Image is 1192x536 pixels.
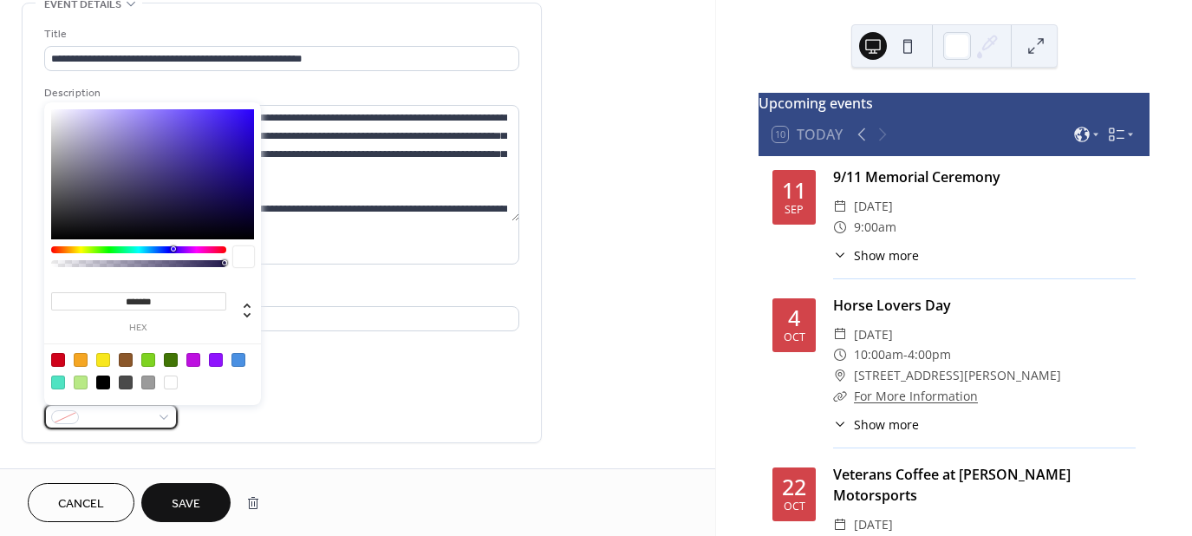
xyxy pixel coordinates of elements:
[854,365,1061,386] span: [STREET_ADDRESS][PERSON_NAME]
[908,344,951,365] span: 4:00pm
[759,93,1150,114] div: Upcoming events
[854,246,919,265] span: Show more
[833,415,847,434] div: ​
[833,296,951,315] a: Horse Lovers Day
[51,353,65,367] div: #D0021B
[74,376,88,389] div: #B8E986
[784,332,805,343] div: Oct
[96,353,110,367] div: #F8E71C
[854,415,919,434] span: Show more
[833,514,847,535] div: ​
[44,464,121,482] span: Date and time
[164,376,178,389] div: #FFFFFF
[782,180,806,201] div: 11
[119,353,133,367] div: #8B572A
[788,307,800,329] div: 4
[782,476,806,498] div: 22
[44,25,516,43] div: Title
[141,376,155,389] div: #9B9B9B
[833,324,847,345] div: ​
[833,246,847,265] div: ​
[854,324,893,345] span: [DATE]
[96,376,110,389] div: #000000
[833,415,919,434] button: ​Show more
[833,365,847,386] div: ​
[854,196,893,217] span: [DATE]
[854,344,903,365] span: 10:00am
[28,483,134,522] button: Cancel
[833,167,1136,187] div: 9/11 Memorial Ceremony
[141,483,231,522] button: Save
[172,495,200,513] span: Save
[854,388,978,404] a: For More Information
[833,196,847,217] div: ​
[51,324,226,333] label: hex
[44,285,516,304] div: Location
[44,84,516,102] div: Description
[833,386,847,407] div: ​
[833,344,847,365] div: ​
[141,353,155,367] div: #7ED321
[854,217,896,238] span: 9:00am
[833,464,1136,506] div: Veterans Coffee at [PERSON_NAME] Motorsports
[74,353,88,367] div: #F5A623
[186,353,200,367] div: #BD10E0
[903,344,908,365] span: -
[164,353,178,367] div: #417505
[58,495,104,513] span: Cancel
[209,353,223,367] div: #9013FE
[785,205,804,216] div: Sep
[833,217,847,238] div: ​
[119,376,133,389] div: #4A4A4A
[231,353,245,367] div: #4A90E2
[51,376,65,389] div: #50E3C2
[854,514,893,535] span: [DATE]
[833,246,919,265] button: ​Show more
[784,501,805,513] div: Oct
